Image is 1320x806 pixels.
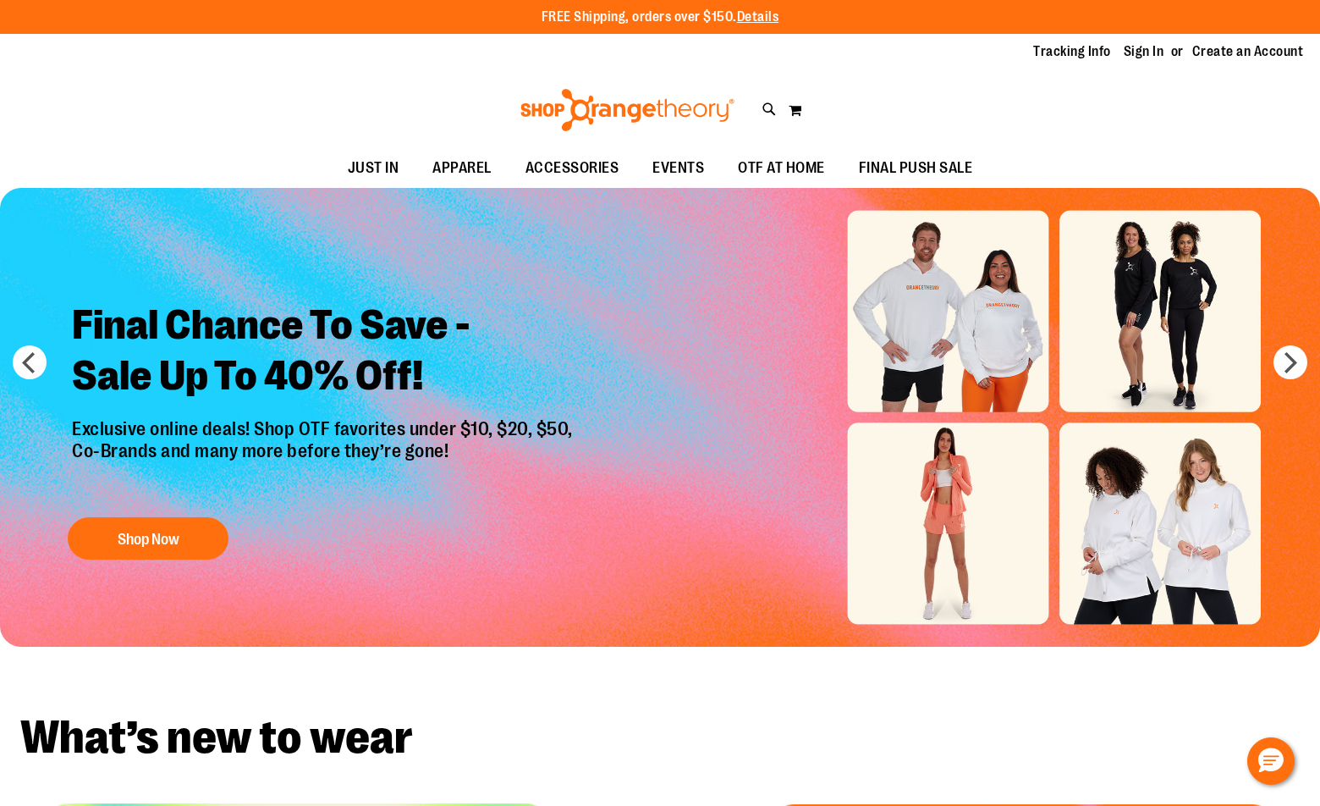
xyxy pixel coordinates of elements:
a: FINAL PUSH SALE [842,149,990,188]
span: ACCESSORIES [525,149,619,187]
h2: Final Chance To Save - Sale Up To 40% Off! [59,287,590,418]
button: Hello, have a question? Let’s chat. [1247,737,1295,785]
button: Shop Now [68,518,228,560]
a: Tracking Info [1033,42,1111,61]
button: prev [13,345,47,379]
a: APPAREL [415,149,509,188]
span: FINAL PUSH SALE [859,149,973,187]
a: OTF AT HOME [721,149,842,188]
a: EVENTS [635,149,721,188]
a: Create an Account [1192,42,1304,61]
p: Exclusive online deals! Shop OTF favorites under $10, $20, $50, Co-Brands and many more before th... [59,418,590,501]
img: Shop Orangetheory [518,89,737,131]
p: FREE Shipping, orders over $150. [542,8,779,27]
a: Sign In [1124,42,1164,61]
a: Final Chance To Save -Sale Up To 40% Off! Exclusive online deals! Shop OTF favorites under $10, $... [59,287,590,569]
button: next [1273,345,1307,379]
a: ACCESSORIES [509,149,636,188]
span: JUST IN [348,149,399,187]
a: JUST IN [331,149,416,188]
a: Details [737,9,779,25]
h2: What’s new to wear [20,715,1300,761]
span: APPAREL [432,149,492,187]
span: EVENTS [652,149,704,187]
span: OTF AT HOME [738,149,825,187]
